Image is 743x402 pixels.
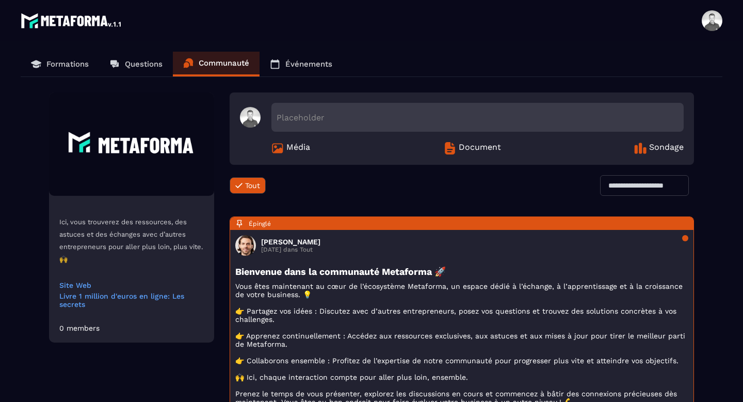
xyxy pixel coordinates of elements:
p: Événements [285,59,332,69]
span: Sondage [649,142,684,154]
p: Questions [125,59,163,69]
p: Communauté [199,58,249,68]
a: Site Web [59,281,204,289]
a: Communauté [173,52,260,76]
div: 0 members [59,324,100,332]
h3: Bienvenue dans la communauté Metaforma 🚀 [235,266,688,277]
p: Formations [46,59,89,69]
h3: [PERSON_NAME] [261,238,320,246]
div: Placeholder [271,103,684,132]
a: Questions [99,52,173,76]
p: [DATE] dans Tout [261,246,320,253]
img: logo [21,10,123,31]
span: Document [459,142,501,154]
span: Épinglé [249,220,271,227]
p: Ici, vous trouverez des ressources, des astuces et des échanges avec d’autres entrepreneurs pour ... [59,216,204,266]
span: Tout [245,181,260,190]
img: Community background [49,92,214,196]
a: Événements [260,52,343,76]
a: Livre 1 million d'euros en ligne: Les secrets [59,292,204,308]
span: Média [286,142,310,154]
a: Formations [21,52,99,76]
